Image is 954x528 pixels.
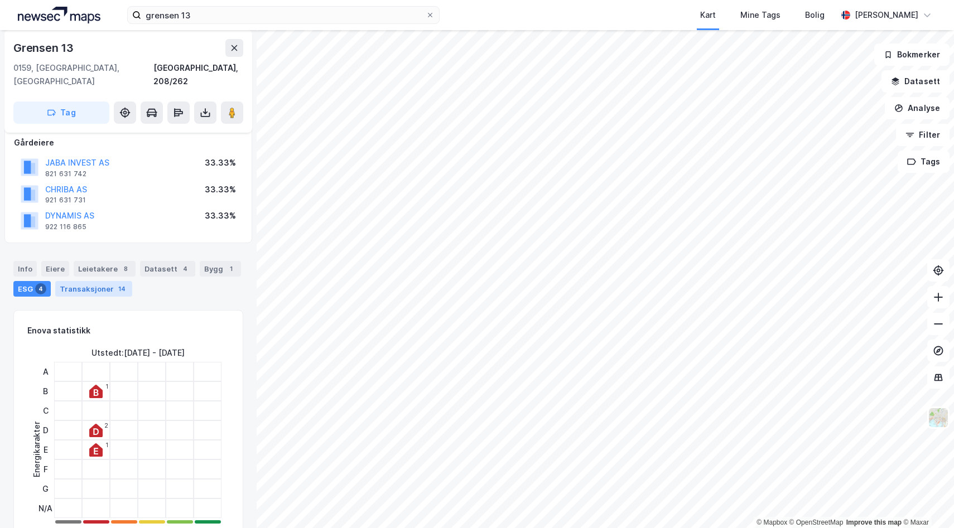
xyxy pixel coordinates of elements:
a: Mapbox [757,519,787,526]
div: Gårdeiere [14,136,243,149]
div: Kontrollprogram for chat [898,474,954,528]
div: Info [13,261,37,277]
div: Bygg [200,261,241,277]
div: E [38,440,52,459]
div: 1 [105,442,108,448]
div: Grensen 13 [13,39,76,57]
div: Eiere [41,261,69,277]
div: 1 [105,383,108,390]
div: 4 [35,283,46,294]
a: Improve this map [846,519,902,526]
button: Filter [896,124,950,146]
div: Kart [700,8,716,22]
div: Energikarakter [30,422,44,477]
button: Bokmerker [874,43,950,66]
div: Transaksjoner [55,281,132,297]
div: Mine Tags [740,8,780,22]
div: C [38,401,52,420]
div: ESG [13,281,51,297]
div: 8 [120,263,131,274]
div: Leietakere [74,261,136,277]
img: logo.a4113a55bc3d86da70a041830d287a7e.svg [18,7,100,23]
div: Bolig [805,8,825,22]
div: [PERSON_NAME] [855,8,918,22]
div: Datasett [140,261,195,277]
div: 4 [180,263,191,274]
button: Datasett [881,70,950,93]
button: Tag [13,101,109,124]
a: OpenStreetMap [789,519,844,526]
div: 821 631 742 [45,169,86,178]
div: A [38,362,52,381]
div: 0159, [GEOGRAPHIC_DATA], [GEOGRAPHIC_DATA] [13,61,153,88]
button: Analyse [885,97,950,119]
div: D [38,420,52,440]
div: N/A [38,498,52,518]
div: 33.33% [205,183,236,196]
div: G [38,479,52,498]
div: 1 [225,263,237,274]
div: 33.33% [205,209,236,222]
div: Utstedt : [DATE] - [DATE] [91,346,185,360]
div: 921 631 731 [45,196,86,205]
div: [GEOGRAPHIC_DATA], 208/262 [153,61,243,88]
img: Z [928,407,949,428]
div: Enova statistikk [27,324,90,337]
button: Tags [898,151,950,173]
div: F [38,459,52,479]
div: B [38,381,52,401]
div: 2 [104,422,108,429]
iframe: Chat Widget [898,474,954,528]
div: 33.33% [205,156,236,169]
input: Søk på adresse, matrikkel, gårdeiere, leietakere eller personer [141,7,426,23]
div: 14 [116,283,128,294]
div: 922 116 865 [45,222,86,231]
